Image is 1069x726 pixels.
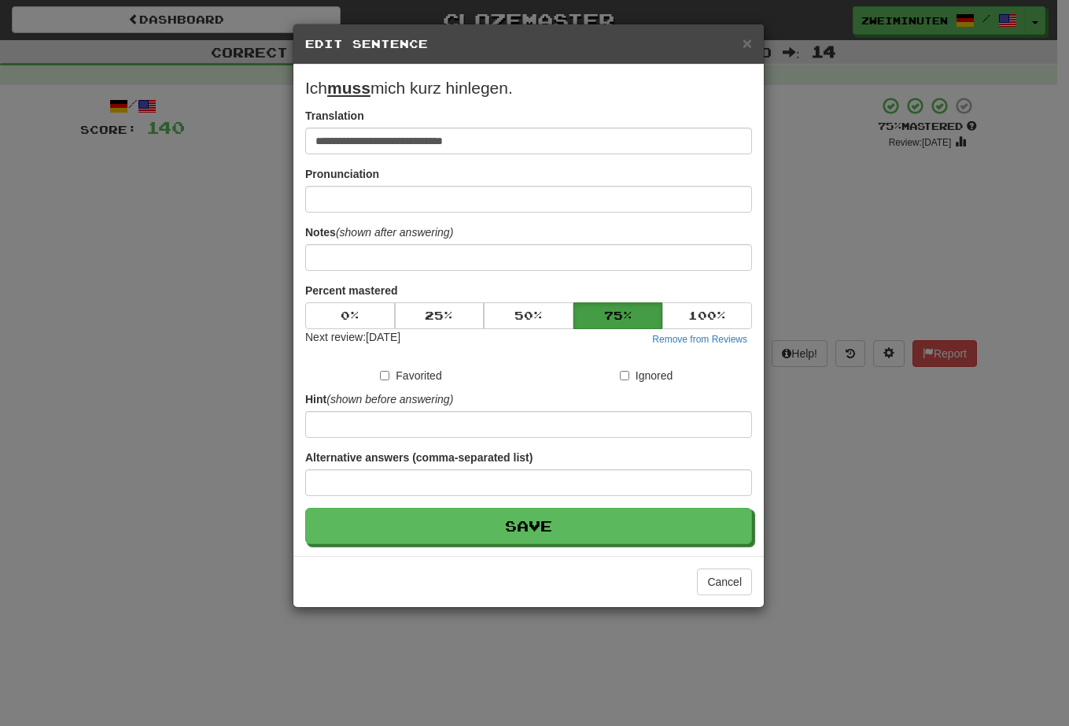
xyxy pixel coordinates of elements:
label: Favorited [380,368,441,383]
u: muss [327,79,370,97]
label: Hint [305,391,453,407]
p: Ich mich kurz hinlegen. [305,76,752,100]
input: Favorited [380,371,389,380]
button: 25% [395,302,485,329]
div: Percent mastered [305,302,752,329]
h5: Edit Sentence [305,36,752,52]
label: Percent mastered [305,283,398,298]
label: Alternative answers (comma-separated list) [305,450,533,465]
button: Close [743,35,752,51]
label: Ignored [620,368,673,383]
button: 100% [662,302,752,329]
label: Notes [305,224,453,240]
div: Next review: [DATE] [305,329,400,348]
input: Ignored [620,371,629,380]
em: (shown after answering) [336,226,453,239]
label: Translation [305,108,364,124]
span: × [743,34,752,52]
button: 50% [484,302,573,329]
button: Cancel [697,569,752,595]
label: Pronunciation [305,166,379,182]
button: 75% [573,302,663,329]
button: 0% [305,302,395,329]
button: Remove from Reviews [647,331,752,348]
button: Save [305,508,752,544]
em: (shown before answering) [326,393,453,406]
